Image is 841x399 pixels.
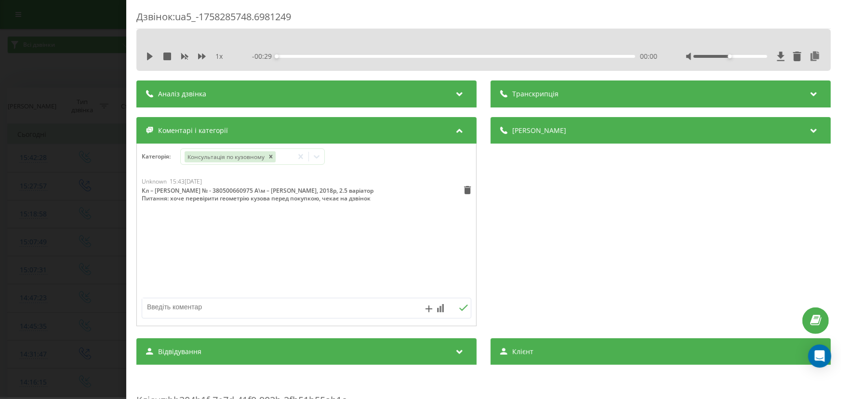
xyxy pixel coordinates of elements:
[136,10,831,29] div: Дзвінок : ua5_-1758285748.6981249
[158,347,201,357] span: Відвідування
[512,89,559,99] span: Транскрипція
[184,151,266,162] div: Консультація по кузовному
[142,187,400,202] div: Кл – [PERSON_NAME] № - 380500660975 А\м – [PERSON_NAME], 2018р, 2.5 варіатор Питання: хоче переві...
[266,151,275,162] div: Remove Консультація по кузовному
[728,54,732,58] div: Accessibility label
[512,347,534,357] span: Клієнт
[275,54,279,58] div: Accessibility label
[142,153,180,160] h4: Категорія :
[512,126,566,135] span: [PERSON_NAME]
[808,345,831,368] div: Open Intercom Messenger
[215,52,223,61] span: 1 x
[142,177,167,186] span: Unknown
[640,52,657,61] span: 00:00
[252,52,277,61] span: - 00:29
[170,178,202,185] div: 15:43[DATE]
[158,126,228,135] span: Коментарі і категорії
[158,89,206,99] span: Аналіз дзвінка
